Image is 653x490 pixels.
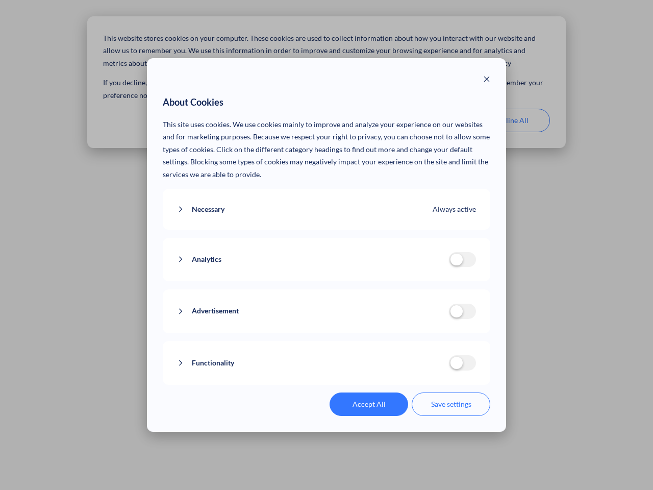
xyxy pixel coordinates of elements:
[192,203,224,216] span: Necessary
[412,393,490,416] button: Save settings
[192,305,239,317] span: Advertisement
[330,393,408,416] button: Accept All
[163,94,223,111] span: About Cookies
[177,253,449,266] button: Analytics
[192,357,234,370] span: Functionality
[433,203,476,216] span: Always active
[483,74,490,87] button: Close modal
[163,118,491,181] p: This site uses cookies. We use cookies mainly to improve and analyze your experience on our websi...
[192,253,221,266] span: Analytics
[177,203,433,216] button: Necessary
[177,305,449,317] button: Advertisement
[602,441,653,490] iframe: Chat Widget
[177,357,449,370] button: Functionality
